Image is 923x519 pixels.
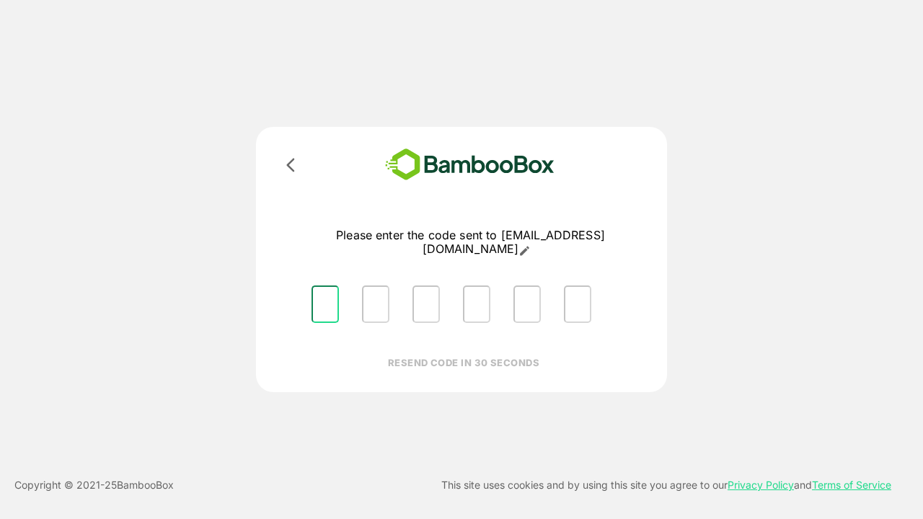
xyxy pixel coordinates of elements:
a: Terms of Service [812,479,891,491]
p: Copyright © 2021- 25 BambooBox [14,476,174,494]
p: Please enter the code sent to [EMAIL_ADDRESS][DOMAIN_NAME] [300,229,641,257]
p: This site uses cookies and by using this site you agree to our and [441,476,891,494]
input: Please enter OTP character 6 [564,285,591,323]
img: bamboobox [364,144,575,185]
a: Privacy Policy [728,479,794,491]
input: Please enter OTP character 2 [362,285,389,323]
input: Please enter OTP character 3 [412,285,440,323]
input: Please enter OTP character 5 [513,285,541,323]
input: Please enter OTP character 4 [463,285,490,323]
input: Please enter OTP character 1 [312,285,339,323]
